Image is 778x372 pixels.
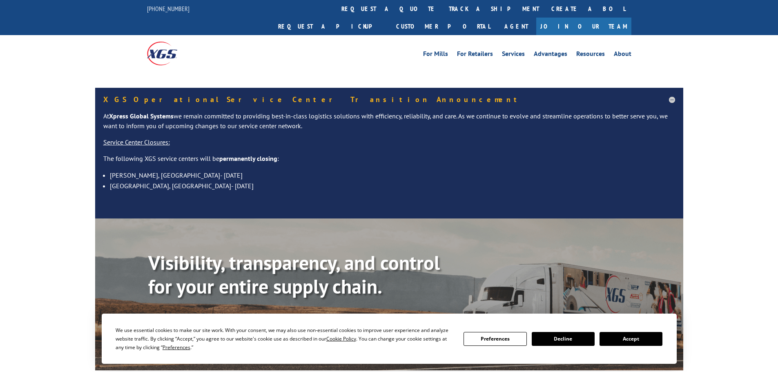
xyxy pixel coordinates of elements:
[116,326,454,352] div: We use essential cookies to make our site work. With your consent, we may also use non-essential ...
[534,51,567,60] a: Advantages
[219,154,277,163] strong: permanently closing
[576,51,605,60] a: Resources
[532,332,595,346] button: Decline
[423,51,448,60] a: For Mills
[502,51,525,60] a: Services
[147,4,189,13] a: [PHONE_NUMBER]
[110,180,675,191] li: [GEOGRAPHIC_DATA], [GEOGRAPHIC_DATA]- [DATE]
[148,250,440,299] b: Visibility, transparency, and control for your entire supply chain.
[103,138,170,146] u: Service Center Closures:
[110,170,675,180] li: [PERSON_NAME], [GEOGRAPHIC_DATA]- [DATE]
[600,332,662,346] button: Accept
[109,112,174,120] strong: Xpress Global Systems
[457,51,493,60] a: For Retailers
[464,332,526,346] button: Preferences
[103,111,675,138] p: At we remain committed to providing best-in-class logistics solutions with efficiency, reliabilit...
[103,154,675,170] p: The following XGS service centers will be :
[102,314,677,364] div: Cookie Consent Prompt
[326,335,356,342] span: Cookie Policy
[390,18,496,35] a: Customer Portal
[272,18,390,35] a: Request a pickup
[163,344,190,351] span: Preferences
[536,18,631,35] a: Join Our Team
[614,51,631,60] a: About
[103,96,675,103] h5: XGS Operational Service Center Transition Announcement
[496,18,536,35] a: Agent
